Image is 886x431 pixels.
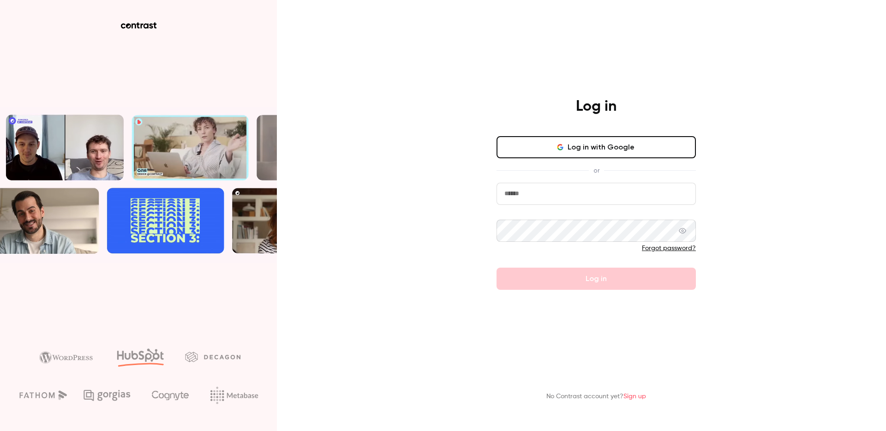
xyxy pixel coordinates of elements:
[623,393,646,400] a: Sign up
[546,392,646,401] p: No Contrast account yet?
[576,97,617,116] h4: Log in
[497,136,696,158] button: Log in with Google
[642,245,696,251] a: Forgot password?
[185,352,240,362] img: decagon
[589,166,604,175] span: or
